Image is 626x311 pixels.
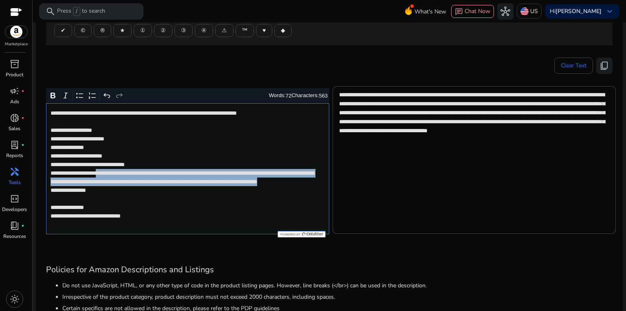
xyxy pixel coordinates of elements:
button: ™ [236,24,254,37]
span: ™ [242,26,247,35]
span: Chat Now [465,7,490,15]
h3: Policies for Amazon Descriptions and Listings [46,265,613,275]
span: lab_profile [10,140,20,150]
span: ♥ [262,26,266,35]
span: donut_small [10,113,20,123]
span: ✔ [61,26,66,35]
span: light_mode [10,294,20,304]
p: Ads [10,98,19,105]
button: ② [154,24,172,37]
button: ④ [195,24,213,37]
span: book_4 [10,221,20,231]
span: code_blocks [10,194,20,204]
span: ⚠ [222,26,227,35]
span: fiber_manual_record [21,224,24,227]
button: ⚠ [215,24,234,37]
span: keyboard_arrow_down [605,7,615,16]
span: fiber_manual_record [21,143,24,147]
span: chat [455,8,463,16]
span: © [81,26,85,35]
p: Product [6,71,23,78]
span: search [46,7,55,16]
div: Editor toolbar [46,88,329,104]
button: © [74,24,92,37]
span: ® [100,26,105,35]
p: Resources [3,233,26,240]
b: [PERSON_NAME] [555,7,602,15]
p: Tools [9,179,21,186]
span: handyman [10,167,20,177]
label: 72 [286,93,291,99]
span: ◆ [281,26,285,35]
span: hub [500,7,510,16]
div: Rich Text Editor. Editing area: main. Press Alt+0 for help. [46,103,329,234]
span: ② [161,26,166,35]
p: Developers [2,206,27,213]
p: Reports [6,152,23,159]
span: campaign [10,86,20,96]
button: ① [134,24,152,37]
span: What's New [414,4,446,19]
p: Press to search [57,7,105,16]
button: chatChat Now [451,5,494,18]
p: Sales [9,125,20,132]
button: ★ [113,24,132,37]
span: ④ [201,26,207,35]
label: 563 [319,93,328,99]
span: ★ [120,26,125,35]
img: amazon.svg [5,26,27,38]
li: Do not use JavaScript, HTML, or any other type of code in the product listing pages. However, lin... [62,281,613,290]
button: ♥ [256,24,272,37]
button: Clear Text [554,58,593,74]
button: ◆ [274,24,292,37]
span: fiber_manual_record [21,116,24,120]
span: fiber_manual_record [21,89,24,93]
span: Powered by [280,233,300,236]
span: ③ [181,26,186,35]
p: Hi [550,9,602,14]
li: Irrespective of the product category, product description must not exceed 2000 characters, includ... [62,293,613,301]
button: hub [497,3,514,20]
p: Marketplace [5,41,28,47]
button: content_copy [596,58,613,74]
span: Clear Text [561,58,586,74]
span: content_copy [600,61,609,71]
button: ✔ [54,24,72,37]
img: us.svg [520,7,529,16]
span: inventory_2 [10,59,20,69]
span: / [73,7,80,16]
span: ① [140,26,145,35]
button: ® [94,24,111,37]
button: ③ [174,24,193,37]
div: Words: Characters: [269,91,328,101]
p: US [530,4,538,18]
